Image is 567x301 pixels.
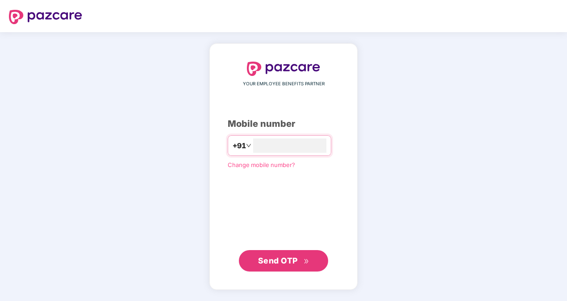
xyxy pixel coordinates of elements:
[304,259,309,264] span: double-right
[246,143,251,148] span: down
[228,117,339,131] div: Mobile number
[9,10,82,24] img: logo
[228,161,295,168] a: Change mobile number?
[233,140,246,151] span: +91
[239,250,328,272] button: Send OTPdouble-right
[243,80,325,88] span: YOUR EMPLOYEE BENEFITS PARTNER
[258,256,298,265] span: Send OTP
[247,62,320,76] img: logo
